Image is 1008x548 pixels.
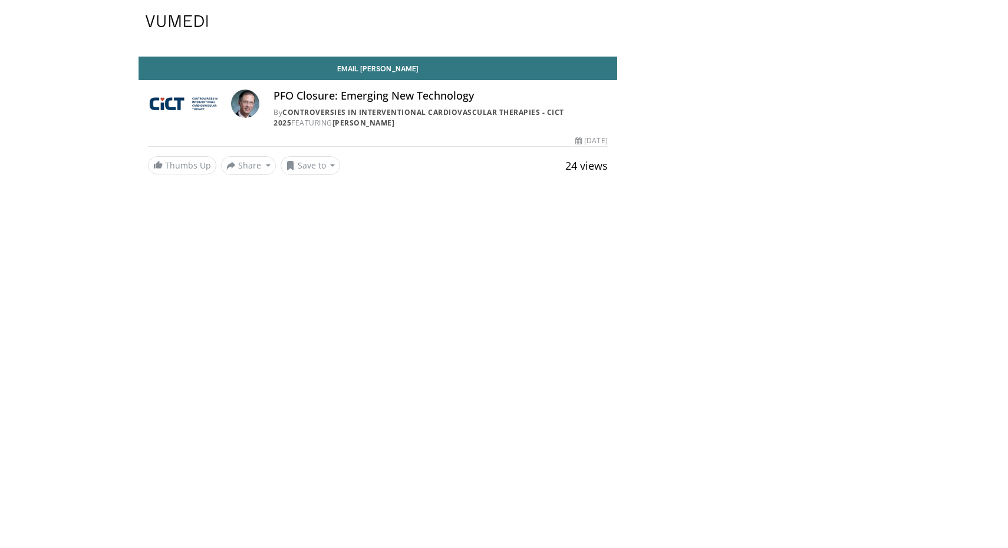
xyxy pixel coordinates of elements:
img: Controversies in Interventional Cardiovascular Therapies - CICT 2025 [148,90,226,118]
div: [DATE] [575,136,607,146]
a: [PERSON_NAME] [332,118,395,128]
button: Save to [281,156,341,175]
img: Avatar [231,90,259,118]
img: VuMedi Logo [146,15,208,27]
button: Share [221,156,276,175]
h4: PFO Closure: Emerging New Technology [274,90,607,103]
a: Thumbs Up [148,156,216,174]
div: By FEATURING [274,107,607,128]
a: Email [PERSON_NAME] [139,57,617,80]
span: 24 views [565,159,608,173]
a: Controversies in Interventional Cardiovascular Therapies - CICT 2025 [274,107,564,128]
